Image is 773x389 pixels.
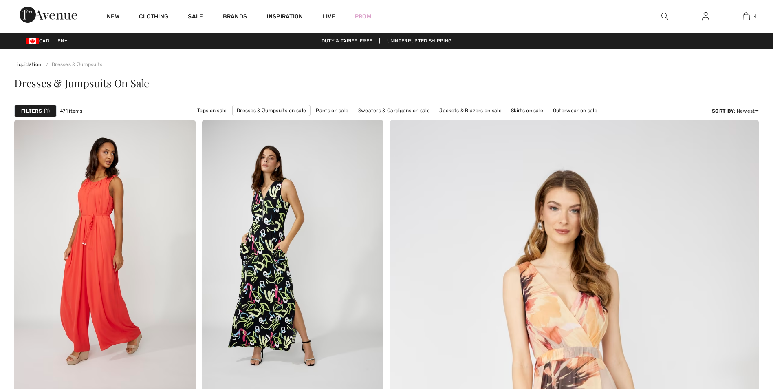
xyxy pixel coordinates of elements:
[232,105,311,116] a: Dresses & Jumpsuits on sale
[107,13,119,22] a: New
[43,62,103,67] a: Dresses & Jumpsuits
[312,105,352,116] a: Pants on sale
[60,107,83,115] span: 471 items
[712,108,734,114] strong: Sort By
[435,105,506,116] a: Jackets & Blazers on sale
[507,105,547,116] a: Skirts on sale
[266,13,303,22] span: Inspiration
[44,107,50,115] span: 1
[21,107,42,115] strong: Filters
[188,13,203,22] a: Sale
[754,13,757,20] span: 4
[743,11,750,21] img: My Bag
[354,105,434,116] a: Sweaters & Cardigans on sale
[726,11,766,21] a: 4
[355,12,371,21] a: Prom
[712,107,759,115] div: : Newest
[14,62,41,67] a: Liquidation
[20,7,77,23] img: 1ère Avenue
[26,38,53,44] span: CAD
[696,11,716,22] a: Sign In
[14,76,149,90] span: Dresses & Jumpsuits On Sale
[26,38,39,44] img: Canadian Dollar
[139,13,168,22] a: Clothing
[549,105,601,116] a: Outerwear on sale
[57,38,68,44] span: EN
[193,105,231,116] a: Tops on sale
[223,13,247,22] a: Brands
[323,12,335,21] a: Live
[661,11,668,21] img: search the website
[702,11,709,21] img: My Info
